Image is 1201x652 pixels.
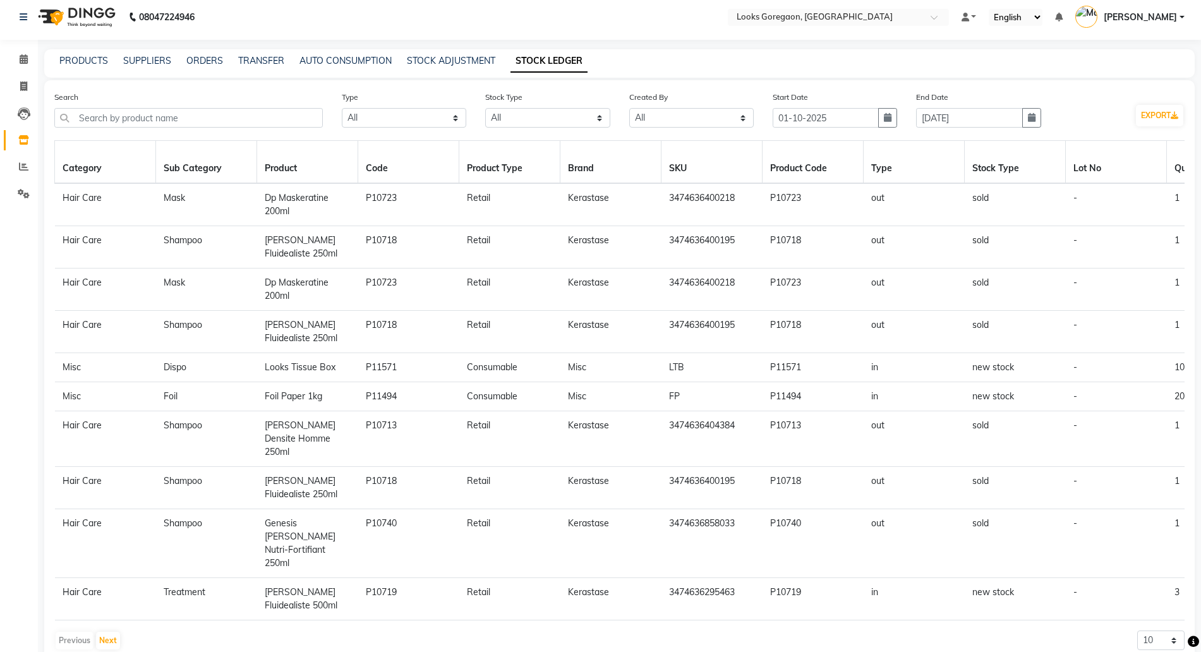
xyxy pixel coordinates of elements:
[661,226,763,269] td: 3474636400195
[459,183,560,226] td: Retail
[1066,269,1167,311] td: -
[156,353,257,382] td: Dispo
[864,467,965,509] td: out
[54,108,323,128] input: Search by product name
[55,311,156,353] td: Hair Care
[265,192,329,217] span: Dp Maskeratine 200ml
[54,92,78,103] label: Search
[763,467,864,509] td: P10718
[55,226,156,269] td: Hair Care
[864,411,965,467] td: out
[459,467,560,509] td: Retail
[358,467,459,509] td: P10718
[965,141,1066,184] th: Stock Type
[864,353,965,382] td: in
[661,411,763,467] td: 3474636404384
[763,382,864,411] td: P11494
[459,382,560,411] td: Consumable
[459,311,560,353] td: Retail
[763,509,864,578] td: P10740
[1066,382,1167,411] td: -
[965,226,1066,269] td: sold
[965,311,1066,353] td: sold
[55,411,156,467] td: Hair Care
[156,411,257,467] td: Shampoo
[661,141,763,184] th: SKU
[661,183,763,226] td: 3474636400218
[560,269,661,311] td: Kerastase
[560,311,661,353] td: Kerastase
[485,92,522,103] label: Stock Type
[59,55,108,66] a: PRODUCTS
[55,183,156,226] td: Hair Care
[265,234,337,259] span: [PERSON_NAME] Fluidealiste 250ml
[965,467,1066,509] td: sold
[661,269,763,311] td: 3474636400218
[661,311,763,353] td: 3474636400195
[55,141,156,184] th: Category
[459,353,560,382] td: Consumable
[1066,141,1167,184] th: Lot No
[123,55,171,66] a: SUPPLIERS
[257,141,358,184] th: Product
[965,183,1066,226] td: sold
[156,467,257,509] td: Shampoo
[560,467,661,509] td: Kerastase
[661,509,763,578] td: 3474636858033
[156,578,257,620] td: Treatment
[1066,578,1167,620] td: -
[1104,11,1177,24] span: [PERSON_NAME]
[459,269,560,311] td: Retail
[864,509,965,578] td: out
[1136,105,1183,126] button: EXPORT
[560,509,661,578] td: Kerastase
[560,183,661,226] td: Kerastase
[459,411,560,467] td: Retail
[965,578,1066,620] td: new stock
[661,467,763,509] td: 3474636400195
[156,509,257,578] td: Shampoo
[265,475,337,500] span: [PERSON_NAME] Fluidealiste 250ml
[407,55,495,66] a: STOCK ADJUSTMENT
[358,578,459,620] td: P10719
[560,353,661,382] td: Misc
[864,226,965,269] td: out
[773,92,808,103] label: Start Date
[156,183,257,226] td: Mask
[156,226,257,269] td: Shampoo
[661,578,763,620] td: 3474636295463
[916,92,948,103] label: End Date
[763,353,864,382] td: P11571
[1066,311,1167,353] td: -
[763,411,864,467] td: P10713
[864,269,965,311] td: out
[1066,353,1167,382] td: -
[661,382,763,411] td: FP
[864,311,965,353] td: out
[55,578,156,620] td: Hair Care
[265,390,322,402] span: Foil Paper 1kg
[459,226,560,269] td: Retail
[358,183,459,226] td: P10723
[661,353,763,382] td: LTB
[358,226,459,269] td: P10718
[156,382,257,411] td: Foil
[55,353,156,382] td: Misc
[510,50,588,73] a: STOCK LEDGER
[763,578,864,620] td: P10719
[358,141,459,184] th: Code
[763,311,864,353] td: P10718
[265,420,335,457] span: [PERSON_NAME] Densite Homme 250ml
[763,183,864,226] td: P10723
[459,509,560,578] td: Retail
[560,141,661,184] th: Brand
[156,141,257,184] th: Sub Category
[299,55,392,66] a: AUTO CONSUMPTION
[55,382,156,411] td: Misc
[96,632,120,649] button: Next
[265,517,335,569] span: Genesis [PERSON_NAME] Nutri-Fortifiant 250ml
[265,319,337,344] span: [PERSON_NAME] Fluidealiste 250ml
[560,382,661,411] td: Misc
[358,411,459,467] td: P10713
[342,92,358,103] label: Type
